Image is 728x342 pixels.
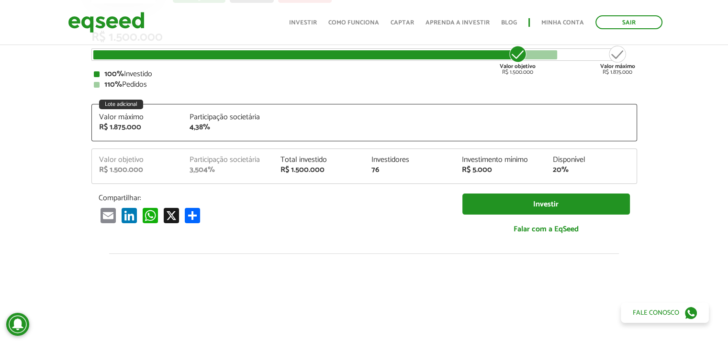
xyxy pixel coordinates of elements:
a: Partilhar [183,207,202,223]
a: LinkedIn [120,207,139,223]
img: EqSeed [68,10,145,35]
strong: 100% [104,68,124,80]
div: Total investido [280,156,357,164]
strong: Valor objetivo [500,62,536,71]
div: 76 [371,166,448,174]
a: Investir [462,194,630,215]
a: Fale conosco [621,303,709,323]
a: Captar [391,20,414,26]
div: Investidores [371,156,448,164]
div: R$ 5.000 [462,166,538,174]
div: 3,504% [190,166,266,174]
div: R$ 1.500.000 [500,45,536,75]
a: Minha conta [541,20,584,26]
div: R$ 1.875.000 [99,124,176,131]
div: Lote adicional [99,100,143,109]
div: Participação societária [190,156,266,164]
a: Como funciona [328,20,379,26]
div: 20% [553,166,629,174]
strong: 110% [104,78,122,91]
div: Disponível [553,156,629,164]
a: Investir [289,20,317,26]
a: Email [99,207,118,223]
a: Aprenda a investir [426,20,490,26]
div: Valor objetivo [99,156,176,164]
a: WhatsApp [141,207,160,223]
div: R$ 1.500.000 [280,166,357,174]
strong: Valor máximo [600,62,635,71]
div: Investimento mínimo [462,156,538,164]
div: Participação societária [190,114,266,121]
div: 4,38% [190,124,266,131]
a: X [162,207,181,223]
div: R$ 1.875.000 [600,45,635,75]
div: Pedidos [94,81,635,89]
div: Valor máximo [99,114,176,121]
p: Compartilhar: [99,194,448,203]
a: Falar com a EqSeed [462,219,630,239]
div: Investido [94,70,635,78]
a: Sair [595,15,662,29]
div: R$ 1.500.000 [99,166,176,174]
a: Blog [501,20,517,26]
